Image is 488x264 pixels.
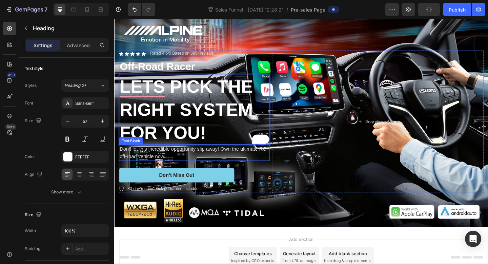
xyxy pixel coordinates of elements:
[44,5,47,14] p: 7
[286,6,288,13] span: /
[25,170,44,179] div: Align
[233,251,274,259] div: Add blank section
[51,189,83,195] div: Show more
[67,42,90,49] p: Advanced
[184,251,219,259] div: Generate layout
[114,19,488,264] iframe: To enrich screen reader interactions, please activate Accessibility in Grammarly extension settings
[34,42,53,49] p: Settings
[25,65,43,72] div: Text style
[75,246,107,252] div: Add...
[75,100,107,107] div: Sans-serif
[25,154,35,160] div: Color
[25,116,43,126] div: Size
[128,3,155,16] div: Undo/Redo
[5,124,16,130] div: Beta
[25,228,36,234] div: Width
[25,210,43,220] div: Size
[25,246,40,252] div: Padding
[130,251,171,259] div: Choose templates
[273,109,309,114] div: Drop element here
[64,82,86,89] span: Heading 2*
[25,82,37,89] div: Styles
[25,100,33,106] div: Font
[33,24,106,32] p: Heading
[187,236,220,243] span: Add section
[62,225,108,237] input: Auto
[3,3,50,16] button: 7
[214,6,285,13] span: Sales Funnel - [DATE] 12:28:21
[6,72,16,78] div: 450
[465,231,481,247] div: Open Intercom Messenger
[443,3,471,16] button: Publish
[291,6,325,13] span: Pre-sales Page
[61,79,109,92] button: Heading 2*
[449,6,466,13] div: Publish
[75,154,107,160] div: FFFFFF
[25,186,109,198] button: Show more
